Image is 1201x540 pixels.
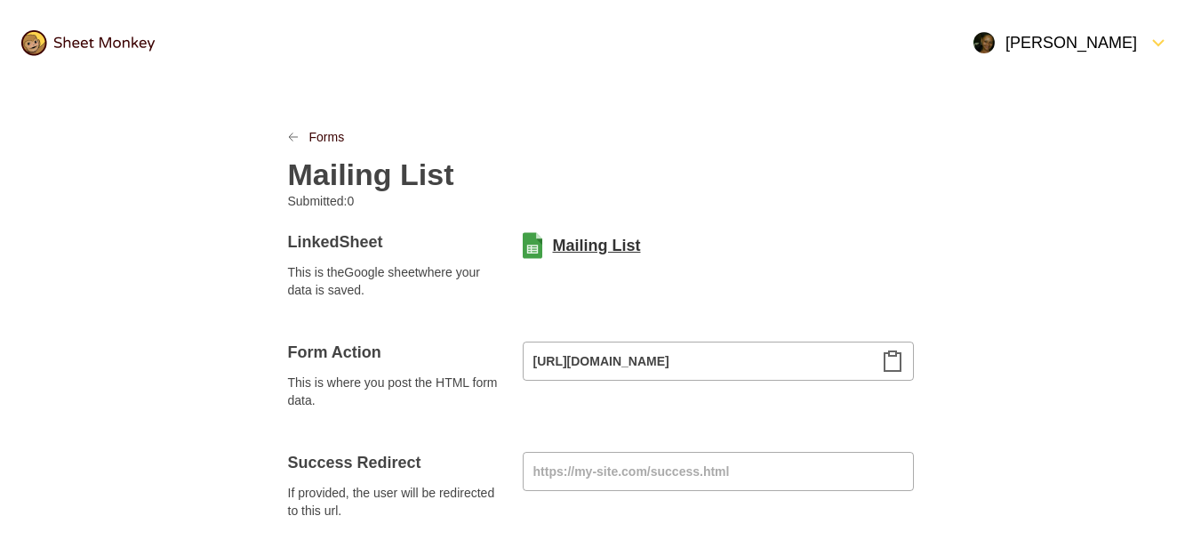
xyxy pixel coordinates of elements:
span: This is where you post the HTML form data. [288,374,501,409]
a: Mailing List [553,235,641,256]
span: This is the Google sheet where your data is saved. [288,263,501,299]
svg: Clipboard [882,351,903,372]
span: If provided, the user will be redirected to this url. [288,484,501,520]
svg: LinkPrevious [288,132,299,142]
h4: Form Action [288,342,501,363]
a: Forms [309,128,345,146]
p: Submitted: 0 [288,192,587,210]
button: Open Menu [963,21,1180,64]
h4: Success Redirect [288,452,501,473]
h2: Mailing List [288,157,454,192]
svg: FormDown [1148,32,1169,53]
input: https://my-site.com/success.html [523,452,914,491]
div: [PERSON_NAME] [973,32,1137,53]
img: logo@2x.png [21,30,155,56]
h4: Linked Sheet [288,231,501,253]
